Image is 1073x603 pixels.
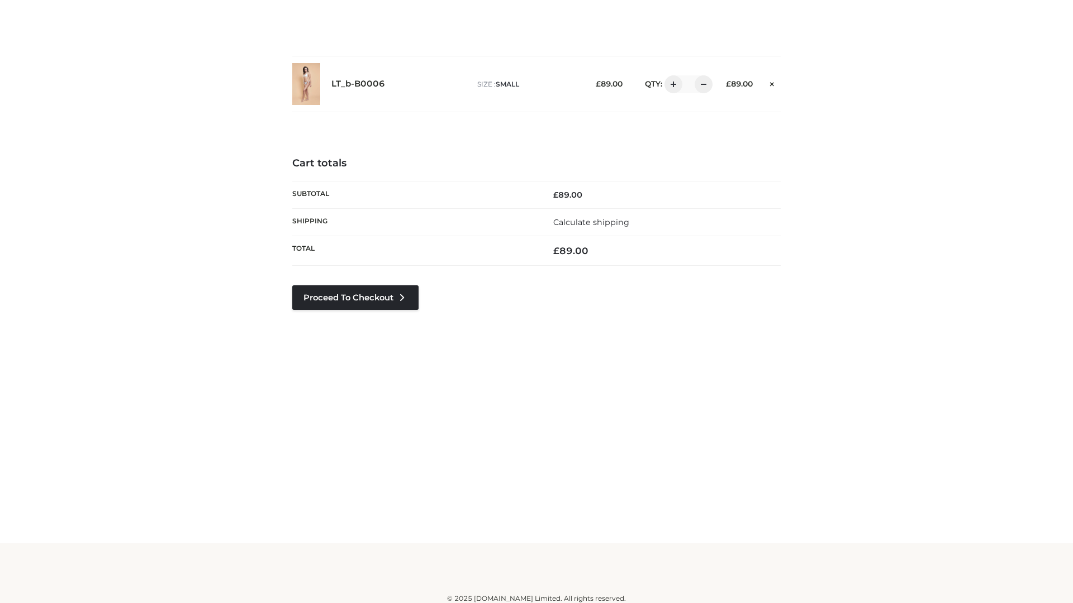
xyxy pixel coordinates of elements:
span: SMALL [496,80,519,88]
span: £ [726,79,731,88]
bdi: 89.00 [553,245,588,256]
bdi: 89.00 [726,79,753,88]
a: LT_b-B0006 [331,79,385,89]
bdi: 89.00 [553,190,582,200]
span: £ [553,190,558,200]
th: Shipping [292,208,536,236]
span: £ [553,245,559,256]
h4: Cart totals [292,157,781,170]
a: Proceed to Checkout [292,285,419,310]
th: Subtotal [292,181,536,208]
a: Remove this item [764,75,781,90]
p: size : [477,79,578,89]
bdi: 89.00 [596,79,623,88]
div: QTY: [634,75,709,93]
th: Total [292,236,536,266]
span: £ [596,79,601,88]
a: Calculate shipping [553,217,629,227]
